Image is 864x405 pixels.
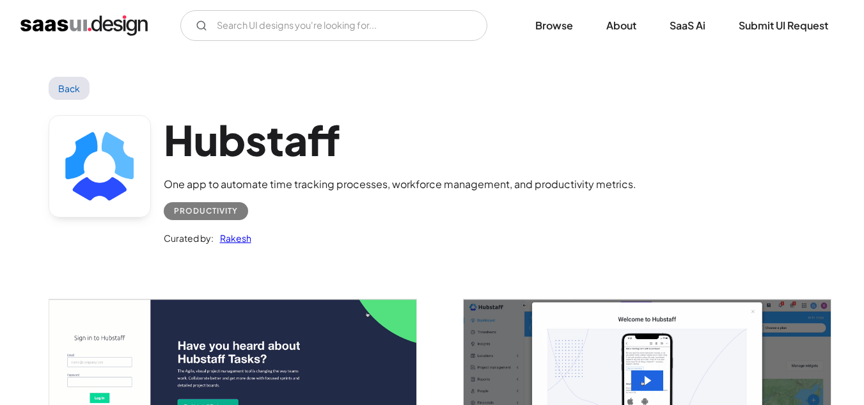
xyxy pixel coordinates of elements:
a: Back [49,77,90,100]
div: Curated by: [164,230,214,246]
a: home [20,15,148,36]
a: Submit UI Request [723,12,844,40]
a: About [591,12,652,40]
h1: Hubstaff [164,115,636,164]
div: Productivity [174,203,238,219]
a: Rakesh [214,230,251,246]
a: SaaS Ai [654,12,721,40]
div: One app to automate time tracking processes, workforce management, and productivity metrics. [164,177,636,192]
form: Email Form [180,10,487,41]
input: Search UI designs you're looking for... [180,10,487,41]
a: Browse [520,12,588,40]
